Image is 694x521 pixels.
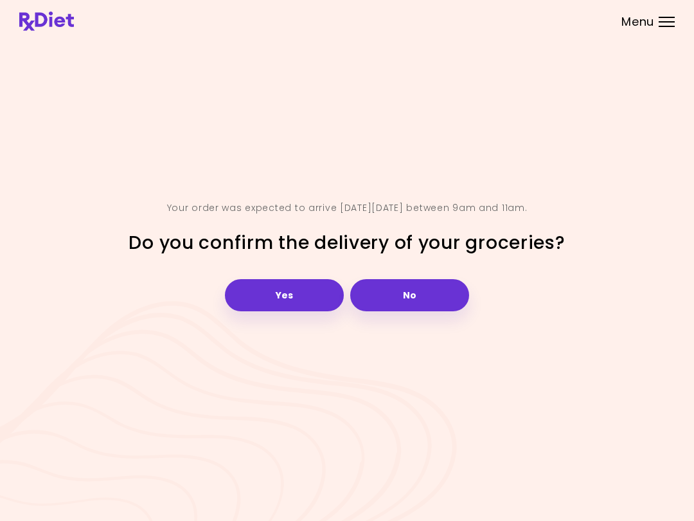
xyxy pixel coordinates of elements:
[167,198,528,219] div: Your order was expected to arrive [DATE][DATE] between 9am and 11am.
[225,279,344,311] button: Yes
[350,279,469,311] button: No
[129,232,565,255] h2: Do you confirm the delivery of your groceries?
[621,16,654,28] span: Menu
[19,12,74,31] img: RxDiet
